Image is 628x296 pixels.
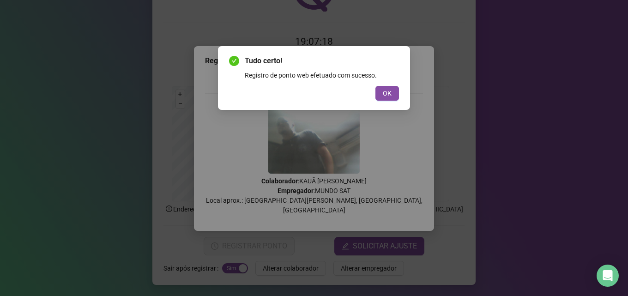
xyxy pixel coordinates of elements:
span: check-circle [229,56,239,66]
span: Tudo certo! [245,55,399,66]
div: Open Intercom Messenger [597,265,619,287]
button: OK [375,86,399,101]
span: OK [383,88,392,98]
div: Registro de ponto web efetuado com sucesso. [245,70,399,80]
